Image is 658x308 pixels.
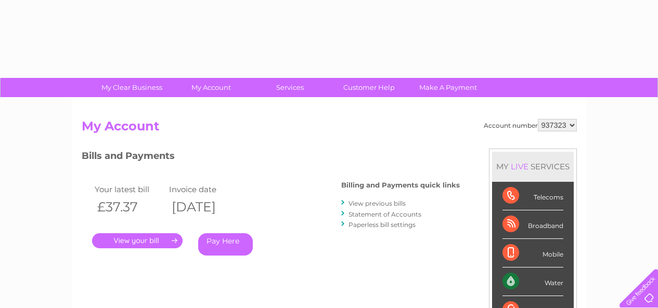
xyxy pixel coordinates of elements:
a: Customer Help [326,78,412,97]
h2: My Account [82,119,577,139]
a: Statement of Accounts [349,210,421,218]
a: Pay Here [198,233,253,256]
td: Your latest bill [92,182,167,196]
div: MY SERVICES [492,152,574,181]
th: [DATE] [166,196,241,218]
div: Telecoms [502,182,563,210]
h4: Billing and Payments quick links [341,181,460,189]
h3: Bills and Payments [82,149,460,167]
div: Water [502,267,563,296]
div: Broadband [502,210,563,239]
div: LIVE [509,162,531,171]
td: Invoice date [166,182,241,196]
a: . [92,233,183,248]
a: View previous bills [349,199,406,207]
a: Make A Payment [405,78,491,97]
a: Paperless bill settings [349,221,416,229]
th: £37.37 [92,196,167,218]
a: Services [247,78,333,97]
div: Account number [484,119,577,131]
a: My Account [168,78,254,97]
a: My Clear Business [89,78,175,97]
div: Mobile [502,239,563,267]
